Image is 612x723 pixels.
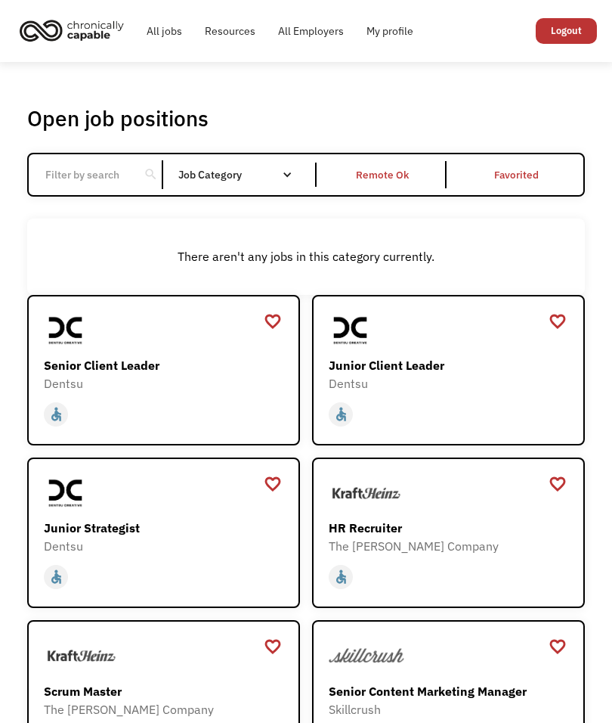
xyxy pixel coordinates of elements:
[356,166,409,184] div: Remote Ok
[35,247,577,265] div: There aren't any jobs in this category currently.
[44,700,287,718] div: The [PERSON_NAME] Company
[329,312,372,349] img: Dentsu
[44,637,119,675] img: The Kraft Heinz Company
[549,473,567,495] a: favorite_border
[48,403,64,426] div: accessible
[44,537,287,555] div: Dentsu
[312,295,585,445] a: DentsuJunior Client LeaderDentsuaccessible
[329,700,572,718] div: Skillcrush
[333,403,349,426] div: accessible
[355,7,425,55] a: My profile
[44,474,88,512] img: Dentsu
[329,474,404,512] img: The Kraft Heinz Company
[264,635,282,658] a: favorite_border
[329,374,572,393] div: Dentsu
[44,312,88,349] img: Dentsu
[44,374,287,393] div: Dentsu
[27,295,300,445] a: DentsuSenior Client LeaderDentsuaccessible
[264,310,282,333] a: favorite_border
[536,18,597,44] a: Logout
[27,458,300,608] a: DentsuJunior StrategistDentsuaccessible
[329,356,572,374] div: Junior Client Leader
[329,537,572,555] div: The [PERSON_NAME] Company
[329,637,404,675] img: Skillcrush
[27,105,209,132] h1: Open job positions
[267,7,355,55] a: All Employers
[48,566,64,588] div: accessible
[549,635,567,658] a: favorite_border
[329,682,572,700] div: Senior Content Marketing Manager
[549,310,567,333] a: favorite_border
[333,566,349,588] div: accessible
[329,519,572,537] div: HR Recruiter
[15,14,128,47] img: Chronically Capable logo
[44,682,287,700] div: Scrum Master
[450,154,583,194] a: Favorited
[135,7,193,55] a: All jobs
[44,356,287,374] div: Senior Client Leader
[36,160,132,189] input: Filter by search
[264,473,282,495] a: favorite_border
[27,153,585,196] form: Email Form
[178,169,308,180] div: Job Category
[312,458,585,608] a: The Kraft Heinz CompanyHR RecruiterThe [PERSON_NAME] Companyaccessible
[144,163,158,186] div: search
[317,154,450,194] a: Remote Ok
[193,7,267,55] a: Resources
[44,519,287,537] div: Junior Strategist
[178,163,308,187] div: Job Category
[15,14,135,47] a: home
